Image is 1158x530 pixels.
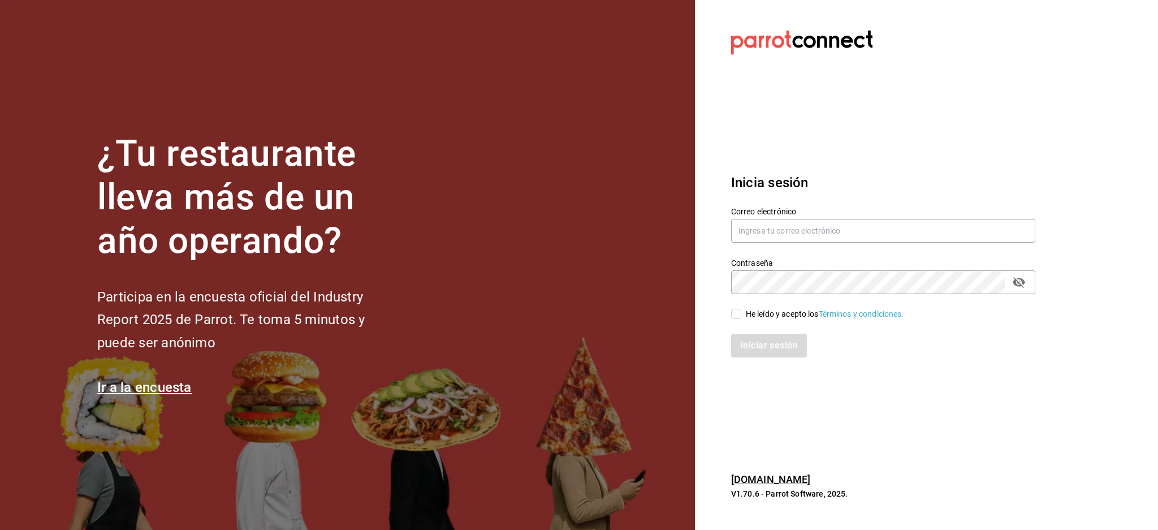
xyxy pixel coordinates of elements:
[731,219,1035,243] input: Ingresa tu correo electrónico
[731,259,1035,267] label: Contraseña
[97,132,403,262] h1: ¿Tu restaurante lleva más de un año operando?
[731,208,1035,216] label: Correo electrónico
[731,473,811,485] a: [DOMAIN_NAME]
[1009,273,1029,292] button: passwordField
[819,309,904,318] a: Términos y condiciones.
[731,173,1035,193] h3: Inicia sesión
[97,286,403,355] h2: Participa en la encuesta oficial del Industry Report 2025 de Parrot. Te toma 5 minutos y puede se...
[746,308,904,320] div: He leído y acepto los
[731,488,1035,499] p: V1.70.6 - Parrot Software, 2025.
[97,380,192,395] a: Ir a la encuesta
